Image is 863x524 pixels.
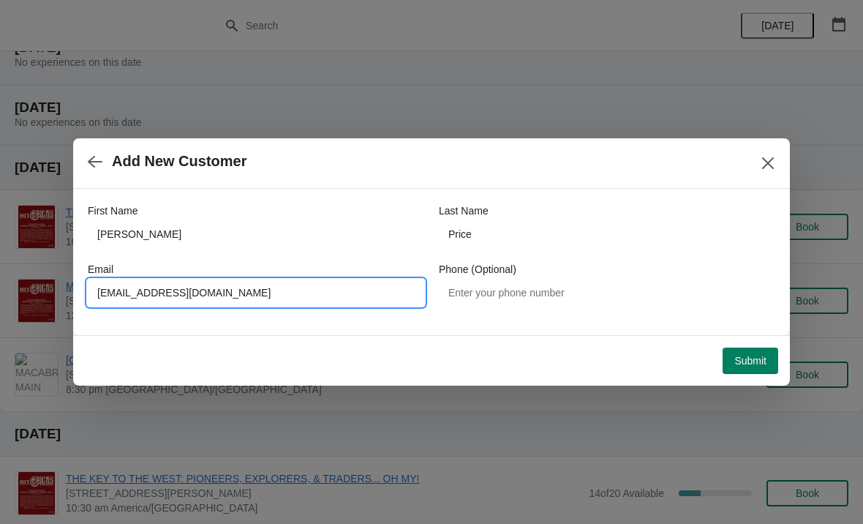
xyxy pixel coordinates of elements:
[88,280,424,306] input: Enter your email
[439,203,489,218] label: Last Name
[88,262,113,277] label: Email
[439,280,775,306] input: Enter your phone number
[734,355,766,367] span: Submit
[439,221,775,247] input: Smith
[723,348,778,374] button: Submit
[112,153,246,170] h2: Add New Customer
[88,221,424,247] input: John
[88,203,137,218] label: First Name
[755,150,781,176] button: Close
[439,262,516,277] label: Phone (Optional)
